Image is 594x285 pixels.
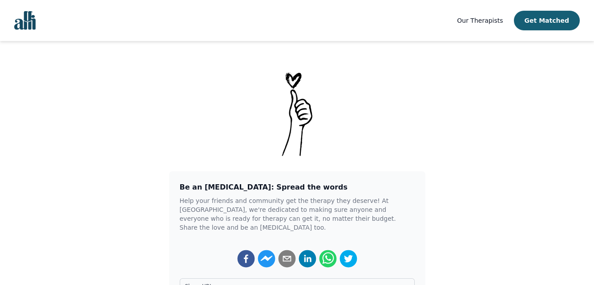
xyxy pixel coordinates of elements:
button: email [278,250,296,268]
button: facebookmessenger [258,250,275,268]
span: Our Therapists [457,17,503,24]
img: alli logo [14,11,36,30]
button: Get Matched [514,11,580,30]
img: Thank-You-_1_uatste.png [275,70,320,157]
button: twitter [339,250,357,268]
button: linkedin [299,250,316,268]
a: Our Therapists [457,15,503,26]
h3: Be an [MEDICAL_DATA]: Spread the words [180,182,415,193]
button: facebook [237,250,255,268]
button: whatsapp [319,250,337,268]
p: Help your friends and community get the therapy they deserve! At [GEOGRAPHIC_DATA], we're dedicat... [180,196,415,232]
